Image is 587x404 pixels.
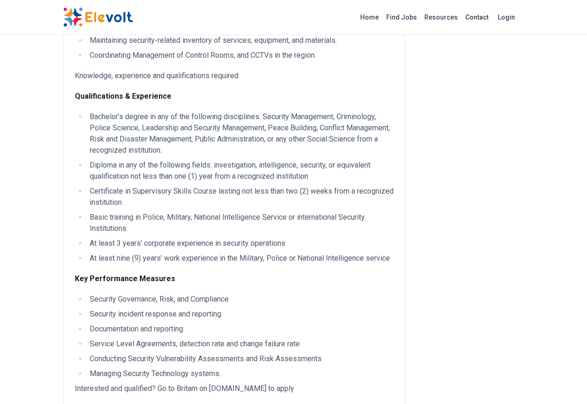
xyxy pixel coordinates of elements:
[75,383,394,394] p: Interested and qualified? Go to Britam on [DOMAIN_NAME] to apply
[87,50,394,61] li: Coordinating Management of Control Rooms, and CCTVs in the region
[87,160,394,182] li: Diploma in any of the following fields: investigation, intelligence, security, or equivalent qual...
[87,368,394,379] li: Managing Security Technology systems.
[87,111,394,156] li: Bachelor’s degree in any of the following disciplines: Security Management, Criminology, Police S...
[421,10,462,25] a: Resources
[462,10,492,25] a: Contact
[75,92,171,101] strong: Qualifications & Experience
[87,353,394,364] li: Conducting Security Vulnerability Assessments and Risk Assessments
[87,253,394,264] li: At least nine (9) years’ work experience in the Military, Police or National Intelligence service
[87,338,394,350] li: Service Level Agreements, detection rate and change failure rate
[356,10,383,25] a: Home
[87,309,394,320] li: Security incident response and reporting
[87,212,394,234] li: Basic training in Police, Military, National Intelligence Service or international Security Insti...
[383,10,421,25] a: Find Jobs
[87,186,394,208] li: Certificate in Supervisory Skills Course lasting not less than two (2) weeks from a recognized in...
[75,70,394,81] p: Knowledge, experience and qualifications required
[492,8,521,27] a: Login
[87,323,394,335] li: Documentation and reporting
[63,7,133,27] img: Elevolt
[87,238,394,249] li: At least 3 years’ corporate experience in security operations
[75,274,175,283] strong: Key Performance Measures
[541,359,587,404] iframe: Chat Widget
[87,294,394,305] li: Security Governance, Risk, and Compliance
[87,35,394,46] li: Maintaining security-related inventory of services, equipment, and materials.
